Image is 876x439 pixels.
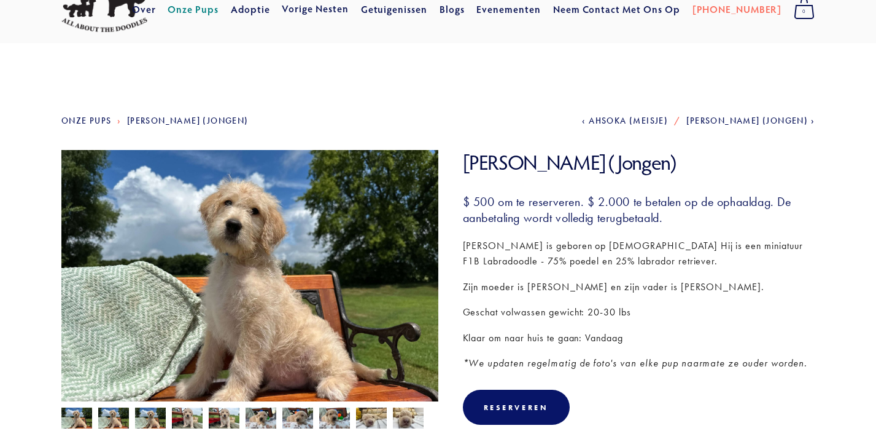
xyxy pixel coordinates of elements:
font: Adoptie [231,3,270,16]
font: Blogs [440,3,465,16]
img: Luke Skywalker 8.jpg [61,408,92,431]
font: Getuigenissen [361,3,427,16]
img: Luke Skywalker 10.jpg [135,408,166,431]
img: Luke Skywalker 4.jpg [319,406,350,430]
font: Onze pups [168,3,219,16]
font: *We updaten regelmatig de foto's van elke pup naarmate ze ouder worden. [463,357,807,369]
font: [PERSON_NAME] (jongen) [463,149,676,175]
font: Evenementen [476,3,541,16]
a: [PERSON_NAME] (jongen) [127,116,249,126]
a: [PERSON_NAME] (Jongen) [686,116,815,126]
font: Ahsoka (Meisje) [589,116,668,126]
font: $ 500 om te reserveren. $ 2.000 te betalen op de ophaaldag. De aanbetaling wordt volledig terugbe... [463,194,795,225]
a: Ahsoka (Meisje) [582,116,668,126]
font: [PERSON_NAME] (Jongen) [686,116,808,126]
img: Luke Skywalker 5.jpg [246,406,276,430]
font: Klaar om naar huis te gaan: Vandaag [463,332,624,344]
img: Luke Skywalker 9.jpg [61,150,438,433]
img: Luke Skywalker 2.jpg [393,406,424,430]
div: Reserveren [463,390,570,425]
font: Neem contact met ons op [553,3,680,16]
font: Reserveren [484,403,549,412]
img: Luke Skywalker 7.jpg [209,408,239,431]
font: 0 [802,9,807,14]
img: Luke Skywalker 6.jpg [172,408,203,431]
font: [PERSON_NAME] is geboren op [DEMOGRAPHIC_DATA] Hij is een miniatuur F1B Labradoodle - 75% poedel ... [463,240,806,267]
img: Luke Skywalker 1.jpg [356,406,387,430]
img: Luke Skywalker 9.jpg [98,408,129,431]
font: Geschat volwassen gewicht: 20-30 lbs [463,306,632,318]
font: [PHONE_NUMBER] [692,3,781,16]
img: Luke Skywalker 3.jpg [282,406,313,430]
a: Vorige nesten [282,2,348,15]
a: Onze pups [61,116,112,126]
font: Over [132,3,156,16]
font: Zijn moeder is [PERSON_NAME] en zijn vader is [PERSON_NAME]. [463,281,765,293]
